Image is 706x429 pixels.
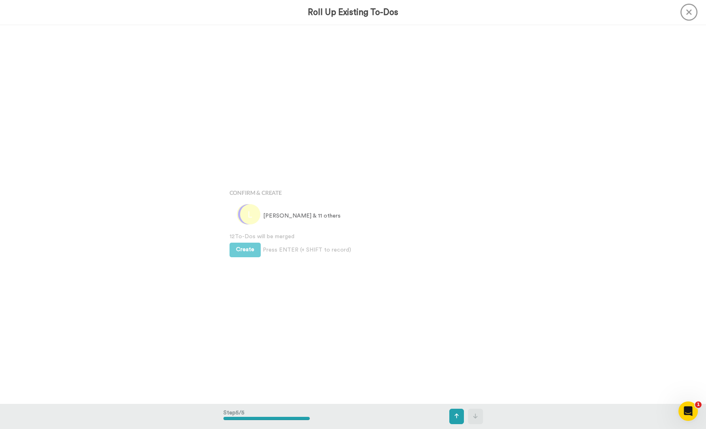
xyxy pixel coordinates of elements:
img: l.png [240,204,260,224]
button: Create [230,243,261,257]
iframe: Intercom live chat [678,401,698,421]
span: 12 To-Dos will be merged [230,233,477,241]
img: m.png [238,204,258,224]
img: l.png [237,204,257,224]
div: Step 5 / 5 [223,405,310,428]
span: Create [236,247,254,252]
span: Press ENTER (+ SHIFT to record) [263,246,351,254]
h4: Confirm & Create [230,190,477,196]
span: 1 [695,401,702,408]
h3: Roll Up Existing To-Dos [308,8,398,17]
span: [PERSON_NAME] & 11 others [263,212,341,220]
